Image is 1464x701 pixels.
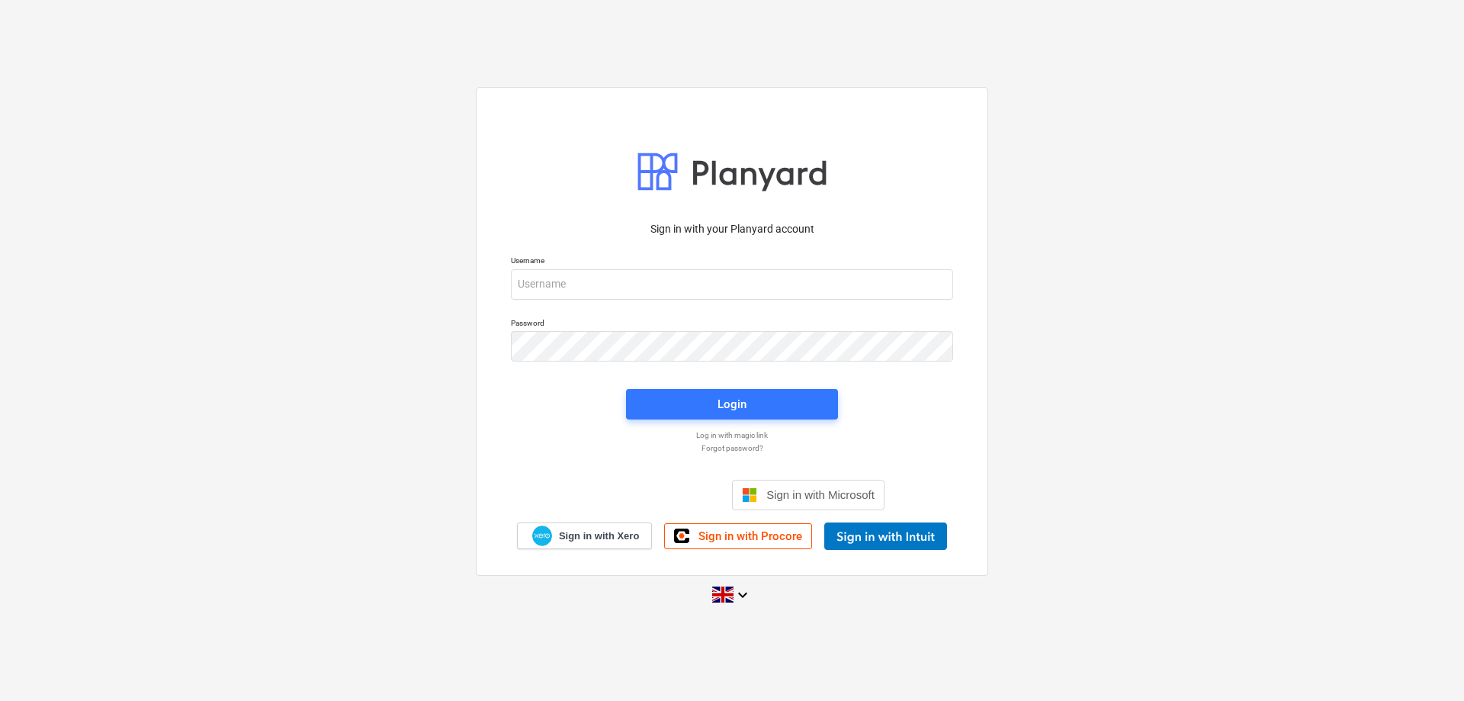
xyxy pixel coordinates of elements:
[766,488,875,501] span: Sign in with Microsoft
[626,389,838,420] button: Login
[532,526,552,546] img: Xero logo
[559,529,639,543] span: Sign in with Xero
[579,478,720,512] div: Sign in with Google. Opens in new tab
[734,586,752,604] i: keyboard_arrow_down
[664,523,812,549] a: Sign in with Procore
[572,478,727,512] iframe: Sign in with Google Button
[698,529,802,543] span: Sign in with Procore
[511,256,953,269] p: Username
[511,318,953,331] p: Password
[503,443,961,453] a: Forgot password?
[718,394,746,414] div: Login
[511,269,953,300] input: Username
[517,523,653,549] a: Sign in with Xero
[503,430,961,440] a: Log in with magic link
[511,221,953,237] p: Sign in with your Planyard account
[742,487,757,503] img: Microsoft logo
